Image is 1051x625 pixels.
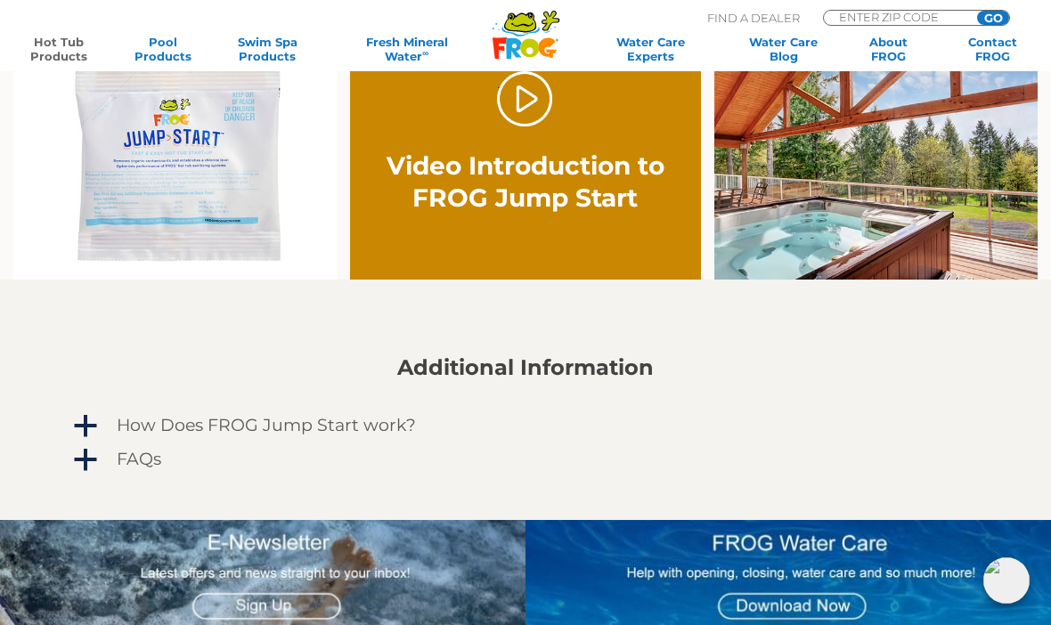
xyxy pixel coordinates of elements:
a: Water CareExperts [582,35,720,63]
a: PoolProducts [122,35,203,63]
span: a [72,447,99,474]
a: Hot TubProducts [18,35,99,63]
a: AboutFROG [848,35,929,63]
a: ContactFROG [952,35,1033,63]
a: Fresh MineralWater∞ [331,35,483,63]
img: jump start package [13,46,337,280]
p: Find A Dealer [707,10,800,26]
h2: Video Introduction to FROG Jump Start [386,150,666,214]
img: openIcon [983,557,1030,604]
input: Zip Code Form [837,11,957,23]
h2: Additional Information [70,355,981,380]
h4: FAQs [117,450,161,469]
a: Swim SpaProducts [227,35,308,63]
a: a FAQs [70,445,981,474]
sup: ∞ [422,48,428,58]
a: a How Does FROG Jump Start work? [70,411,981,440]
h4: How Does FROG Jump Start work? [117,416,416,435]
a: Water CareBlog [743,35,824,63]
span: a [72,413,99,440]
input: GO [977,11,1009,25]
img: serene-landscape [714,46,1038,280]
a: Play Video [497,71,553,127]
